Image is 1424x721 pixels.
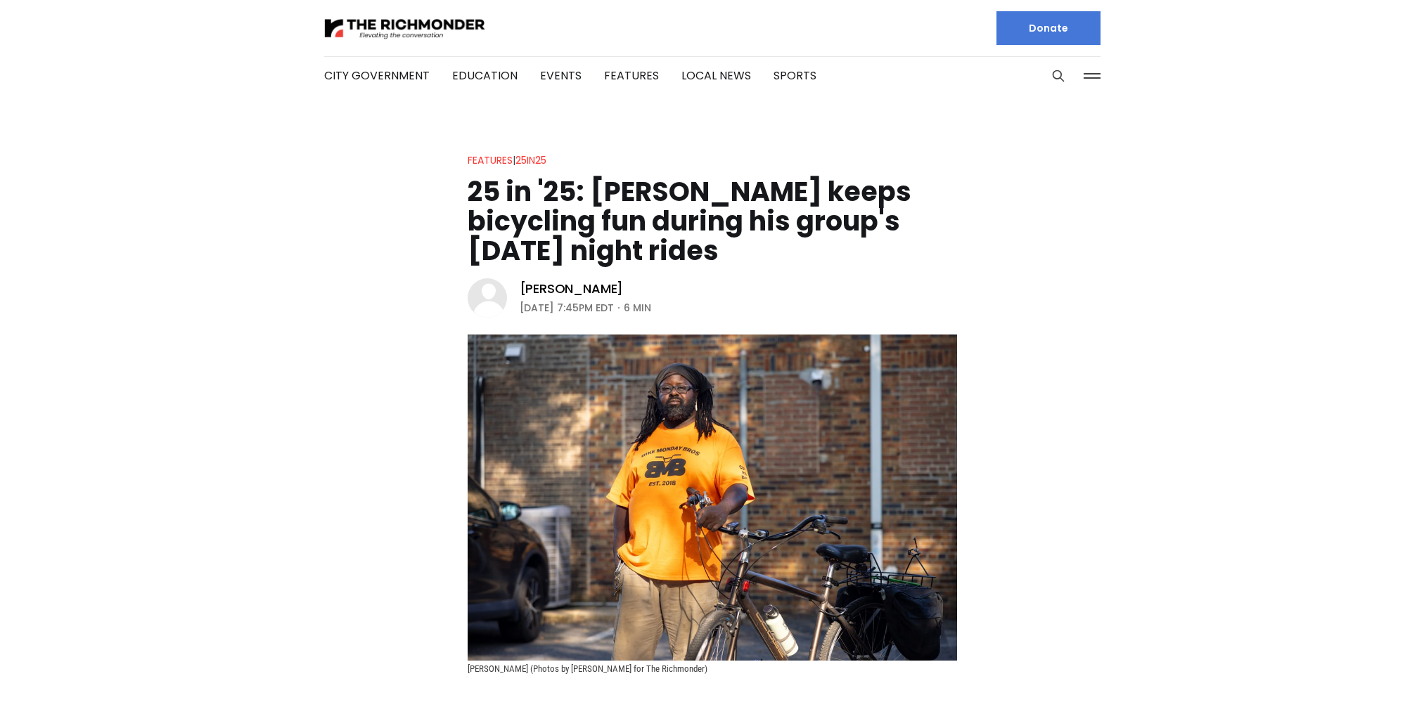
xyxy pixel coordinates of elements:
a: Donate [996,11,1101,45]
a: Features [468,153,513,167]
time: [DATE] 7:45PM EDT [520,299,614,316]
a: Sports [774,67,816,84]
a: Local News [681,67,751,84]
a: Features [604,67,659,84]
button: Search this site [1048,65,1069,86]
a: Events [540,67,582,84]
div: | [468,152,546,169]
span: 6 min [624,299,651,316]
img: 25 in '25: Keith Ramsey keeps bicycling fun during his group's Monday night rides [468,334,957,661]
img: The Richmonder [324,16,486,41]
h1: 25 in '25: [PERSON_NAME] keeps bicycling fun during his group's [DATE] night rides [468,177,957,266]
a: 25in25 [515,153,546,167]
span: [PERSON_NAME] (Photos by [PERSON_NAME] for The Richmonder) [468,663,707,674]
iframe: portal-trigger [1305,652,1424,721]
a: Education [452,67,518,84]
a: City Government [324,67,430,84]
a: [PERSON_NAME] [520,280,624,297]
